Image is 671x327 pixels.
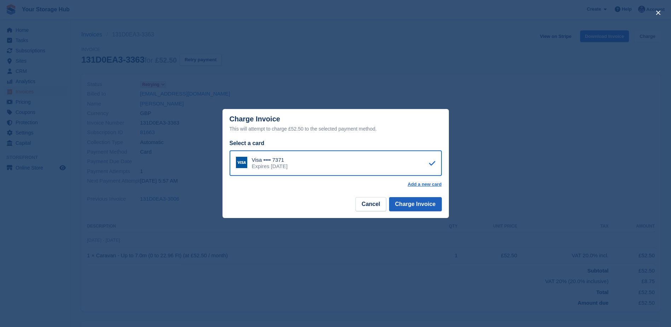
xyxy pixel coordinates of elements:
img: Visa Logo [236,157,247,168]
div: Charge Invoice [230,115,442,133]
button: close [653,7,664,18]
button: Cancel [355,197,386,211]
div: This will attempt to charge £52.50 to the selected payment method. [230,125,442,133]
div: Visa •••• 7371 [252,157,288,163]
div: Expires [DATE] [252,163,288,170]
button: Charge Invoice [389,197,442,211]
a: Add a new card [407,182,441,187]
div: Select a card [230,139,442,148]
